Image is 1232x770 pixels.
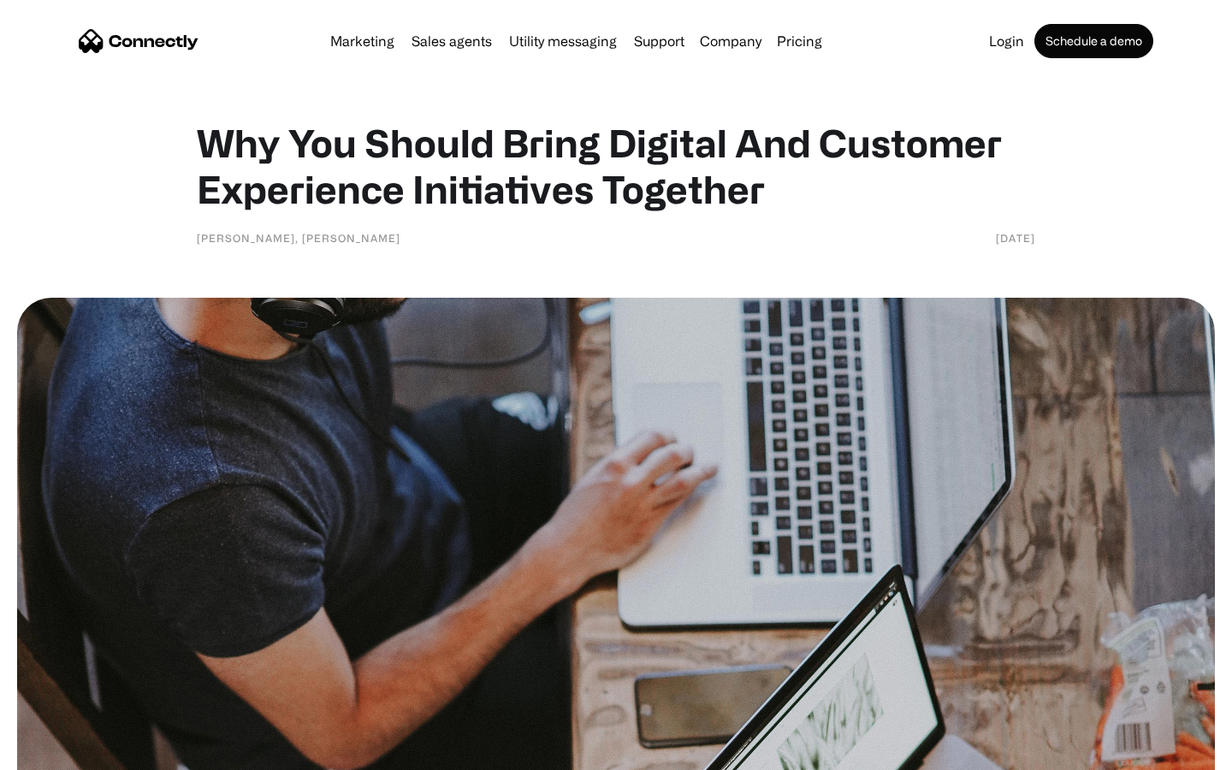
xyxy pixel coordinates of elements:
[323,34,401,48] a: Marketing
[79,28,198,54] a: home
[1034,24,1153,58] a: Schedule a demo
[627,34,691,48] a: Support
[695,29,767,53] div: Company
[197,120,1035,212] h1: Why You Should Bring Digital And Customer Experience Initiatives Together
[770,34,829,48] a: Pricing
[17,740,103,764] aside: Language selected: English
[502,34,624,48] a: Utility messaging
[34,740,103,764] ul: Language list
[982,34,1031,48] a: Login
[996,229,1035,246] div: [DATE]
[700,29,761,53] div: Company
[197,229,400,246] div: [PERSON_NAME], [PERSON_NAME]
[405,34,499,48] a: Sales agents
